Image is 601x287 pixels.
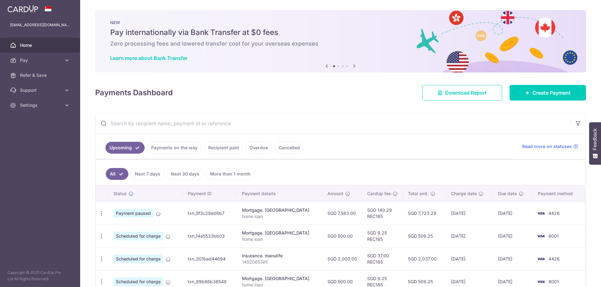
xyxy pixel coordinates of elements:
[242,259,318,265] p: 1452065745
[362,247,403,270] td: SGD 37.00 REC185
[327,191,343,197] span: Amount
[20,72,61,78] span: Refer & Save
[592,128,598,150] span: Feedback
[242,207,318,213] div: Mortgage. [GEOGRAPHIC_DATA]
[548,233,559,239] span: 9001
[113,277,163,286] span: Scheduled for charge
[451,191,477,197] span: Charge date
[242,213,318,220] p: home loan
[110,40,571,47] h6: Zero processing fees and lowered transfer cost for your overseas expenses
[548,256,560,261] span: 4426
[183,225,237,247] td: txn_14a5533bb03
[535,232,547,240] img: Bank Card
[446,225,493,247] td: [DATE]
[183,247,237,270] td: txn_301bad44694
[183,202,237,225] td: txn_5f3c28e08b7
[535,278,547,285] img: Bank Card
[110,27,571,37] h5: Pay internationally via Bank Transfer at $0 fees
[533,186,585,202] th: Payment method
[106,168,128,180] a: All
[237,186,323,202] th: Payment details
[245,142,272,154] a: Overdue
[20,57,61,63] span: Pay
[167,168,203,180] a: Next 30 days
[535,210,547,217] img: Bank Card
[95,87,173,98] h4: Payments Dashboard
[113,209,153,218] span: Payment paused
[367,191,391,197] span: CardUp fee
[131,168,164,180] a: Next 7 days
[110,20,571,25] p: NEW
[105,142,145,154] a: Upcoming
[498,191,517,197] span: Due date
[322,202,362,225] td: SGD 7,583.00
[510,85,586,101] a: Create Payment
[113,232,163,240] span: Scheduled for charge
[95,10,586,72] img: Bank transfer banner
[10,22,70,28] p: [EMAIL_ADDRESS][DOMAIN_NAME]
[362,202,403,225] td: SGD 140.29 REC185
[362,225,403,247] td: SGD 9.25 REC185
[522,143,578,150] a: Read more on statuses
[403,202,446,225] td: SGD 7,723.29
[113,255,163,263] span: Scheduled for charge
[493,202,532,225] td: [DATE]
[535,255,547,263] img: Bank Card
[493,225,532,247] td: [DATE]
[20,87,61,93] span: Support
[95,113,571,133] input: Search by recipient name, payment id or reference
[206,168,255,180] a: More than 1 month
[8,5,38,12] img: CardUp
[242,230,318,236] div: Mortgage. [GEOGRAPHIC_DATA]
[446,202,493,225] td: [DATE]
[422,85,502,101] a: Download Report
[522,143,572,150] span: Read more on statuses
[322,247,362,270] td: SGD 2,000.00
[446,247,493,270] td: [DATE]
[242,253,318,259] div: Insurance. manulife
[183,186,237,202] th: Payment ID
[242,275,318,282] div: Mortgage. [GEOGRAPHIC_DATA]
[445,89,487,96] span: Download Report
[403,225,446,247] td: SGD 509.25
[20,42,61,48] span: Home
[548,279,559,284] span: 9001
[242,236,318,242] p: home loan
[113,191,127,197] span: Status
[147,142,202,154] a: Payments on the way
[403,247,446,270] td: SGD 2,037.00
[493,247,532,270] td: [DATE]
[532,89,571,96] span: Create Payment
[322,225,362,247] td: SGD 500.00
[548,210,560,216] span: 4426
[408,191,429,197] span: Total amt.
[275,142,304,154] a: Cancelled
[589,122,601,165] button: Feedback - Show survey
[20,102,61,108] span: Settings
[110,55,187,61] a: Learn more about Bank Transfer
[204,142,243,154] a: Recipient paid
